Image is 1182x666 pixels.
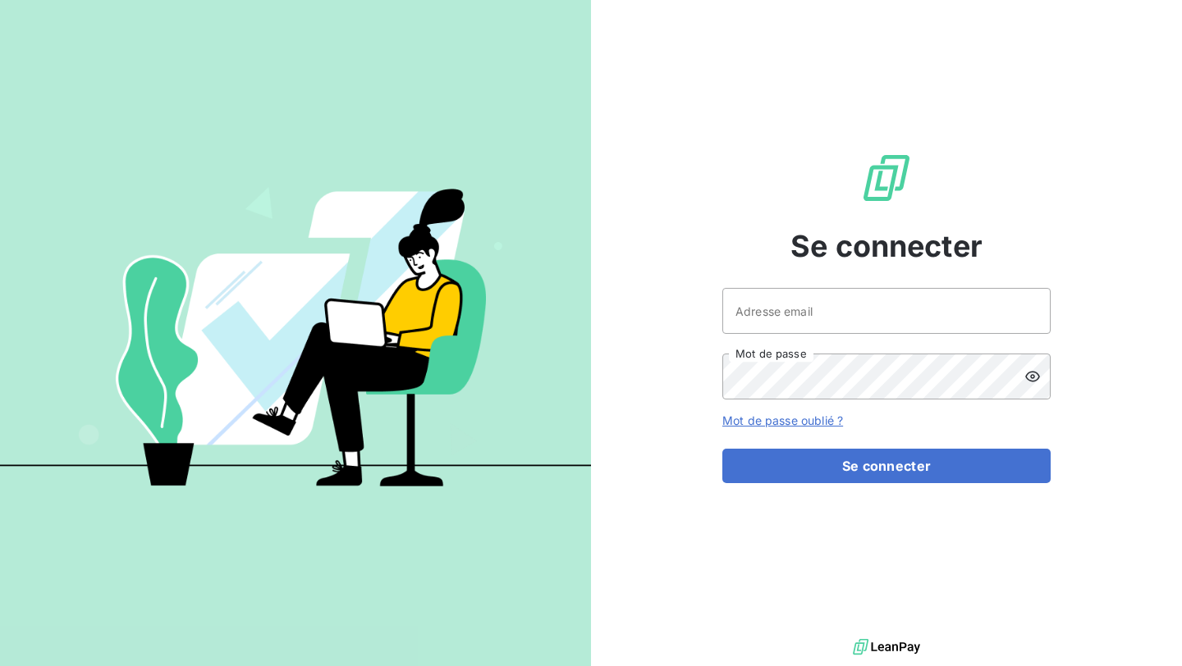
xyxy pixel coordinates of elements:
[722,449,1051,483] button: Se connecter
[722,413,843,427] a: Mot de passe oublié ?
[860,152,913,204] img: Logo LeanPay
[790,224,983,268] span: Se connecter
[722,288,1051,334] input: placeholder
[853,635,920,659] img: logo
